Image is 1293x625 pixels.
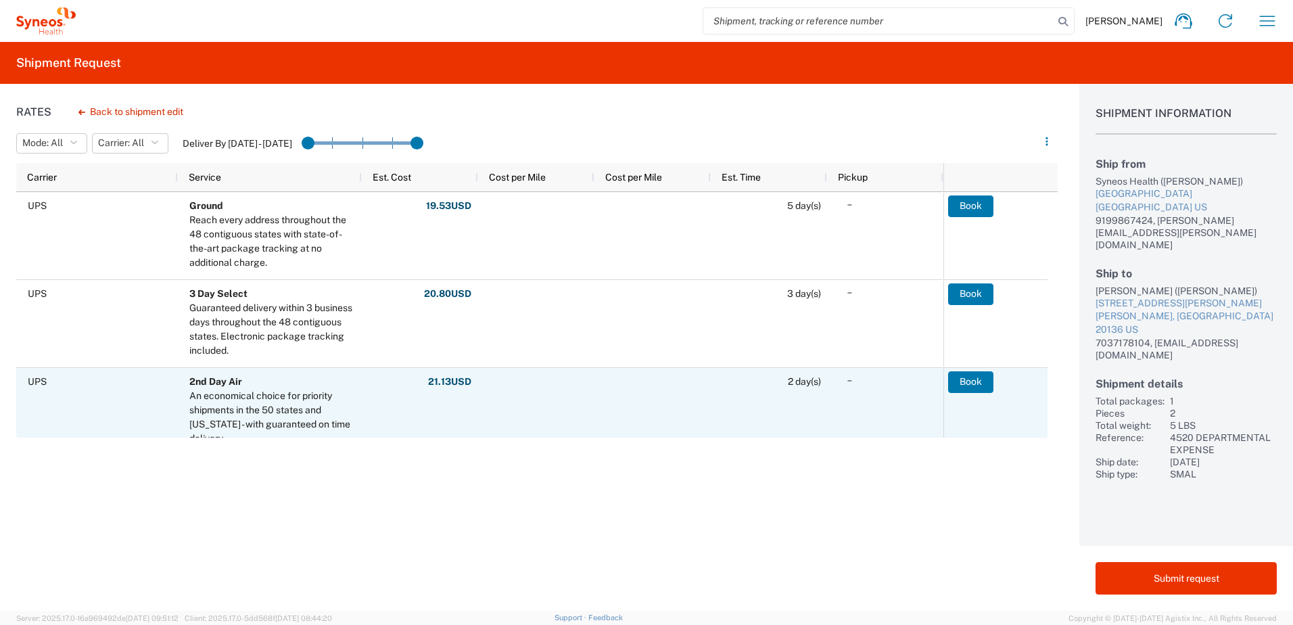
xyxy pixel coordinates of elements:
span: Mode: All [22,137,63,149]
span: Service [189,172,221,183]
button: Carrier: All [92,133,168,154]
a: Feedback [588,614,623,622]
div: [GEOGRAPHIC_DATA] US [1096,201,1277,214]
div: [PERSON_NAME] ([PERSON_NAME]) [1096,285,1277,297]
h1: Shipment Information [1096,107,1277,135]
div: An economical choice for priority shipments in the 50 states and Puerto Rico - with guaranteed on... [189,389,356,446]
div: Total weight: [1096,419,1165,432]
span: Client: 2025.17.0-5dd568f [185,614,332,622]
button: Mode: All [16,133,87,154]
div: [DATE] [1170,456,1277,468]
div: Ship date: [1096,456,1165,468]
div: SMAL [1170,468,1277,480]
div: Reach every address throughout the 48 contiguous states with state-of-the-art package tracking at... [189,213,356,270]
span: UPS [28,200,47,211]
strong: 20.80 USD [424,287,471,300]
span: Est. Cost [373,172,411,183]
div: Total packages: [1096,395,1165,407]
button: 21.13USD [427,371,472,393]
button: Book [948,195,993,217]
h2: Ship to [1096,267,1277,280]
div: Ship type: [1096,468,1165,480]
label: Deliver By [DATE] - [DATE] [183,137,292,149]
a: Support [555,614,588,622]
a: [GEOGRAPHIC_DATA][GEOGRAPHIC_DATA] US [1096,187,1277,214]
span: UPS [28,288,47,299]
h2: Shipment details [1096,377,1277,390]
span: Cost per Mile [489,172,546,183]
input: Shipment, tracking or reference number [703,8,1054,34]
span: [DATE] 08:44:20 [275,614,332,622]
span: Carrier: All [98,137,144,149]
div: 2 [1170,407,1277,419]
span: Est. Time [722,172,761,183]
span: 3 day(s) [787,288,821,299]
span: UPS [28,376,47,387]
span: Copyright © [DATE]-[DATE] Agistix Inc., All Rights Reserved [1068,612,1277,624]
div: [PERSON_NAME], [GEOGRAPHIC_DATA] 20136 US [1096,310,1277,336]
span: [PERSON_NAME] [1085,15,1162,27]
b: 2nd Day Air [189,376,242,387]
div: 7037178104, [EMAIL_ADDRESS][DOMAIN_NAME] [1096,337,1277,361]
strong: 19.53 USD [426,200,471,212]
button: Submit request [1096,562,1277,595]
div: [STREET_ADDRESS][PERSON_NAME] [1096,297,1277,310]
span: 5 day(s) [787,200,821,211]
div: 4520 DEPARTMENTAL EXPENSE [1170,432,1277,456]
button: 20.80USD [423,283,472,305]
div: 5 LBS [1170,419,1277,432]
span: [DATE] 09:51:12 [126,614,179,622]
a: [STREET_ADDRESS][PERSON_NAME][PERSON_NAME], [GEOGRAPHIC_DATA] 20136 US [1096,297,1277,337]
div: Pieces [1096,407,1165,419]
span: Cost per Mile [605,172,662,183]
button: 19.53USD [425,195,472,217]
b: 3 Day Select [189,288,248,299]
h1: Rates [16,106,51,118]
span: Carrier [27,172,57,183]
span: Pickup [838,172,868,183]
b: Ground [189,200,223,211]
span: Server: 2025.17.0-16a969492de [16,614,179,622]
button: Back to shipment edit [68,100,194,124]
button: Book [948,283,993,305]
h2: Ship from [1096,158,1277,170]
h2: Shipment Request [16,55,121,71]
strong: 21.13 USD [428,375,471,388]
div: Syneos Health ([PERSON_NAME]) [1096,175,1277,187]
div: [GEOGRAPHIC_DATA] [1096,187,1277,201]
div: 9199867424, [PERSON_NAME][EMAIL_ADDRESS][PERSON_NAME][DOMAIN_NAME] [1096,214,1277,251]
div: Guaranteed delivery within 3 business days throughout the 48 contiguous states. Electronic packag... [189,301,356,358]
button: Book [948,371,993,393]
span: 2 day(s) [788,376,821,387]
div: Reference: [1096,432,1165,456]
div: 1 [1170,395,1277,407]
